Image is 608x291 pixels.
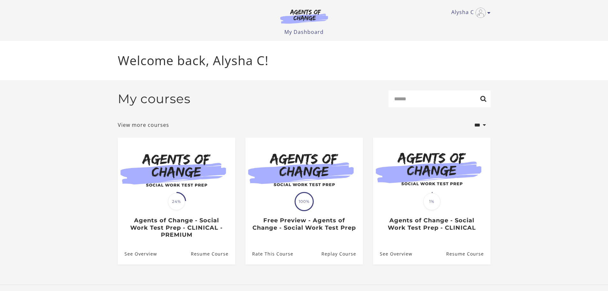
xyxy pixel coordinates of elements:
a: Agents of Change - Social Work Test Prep - CLINICAL: See Overview [373,243,412,264]
a: Agents of Change - Social Work Test Prep - CLINICAL - PREMIUM: Resume Course [191,243,235,264]
a: Agents of Change - Social Work Test Prep - CLINICAL: Resume Course [446,243,490,264]
h2: My courses [118,91,191,106]
img: Agents of Change Logo [274,9,335,24]
h3: Agents of Change - Social Work Test Prep - CLINICAL - PREMIUM [124,217,228,239]
h3: Free Preview - Agents of Change - Social Work Test Prep [252,217,356,231]
a: Free Preview - Agents of Change - Social Work Test Prep: Rate This Course [245,243,293,264]
span: 100% [296,193,313,210]
a: Agents of Change - Social Work Test Prep - CLINICAL - PREMIUM: See Overview [118,243,157,264]
a: My Dashboard [284,28,324,35]
a: Toggle menu [451,8,487,18]
a: Free Preview - Agents of Change - Social Work Test Prep: Resume Course [321,243,363,264]
p: Welcome back, Alysha C! [118,51,491,70]
span: 24% [168,193,185,210]
span: 1% [423,193,440,210]
a: View more courses [118,121,169,129]
h3: Agents of Change - Social Work Test Prep - CLINICAL [380,217,484,231]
